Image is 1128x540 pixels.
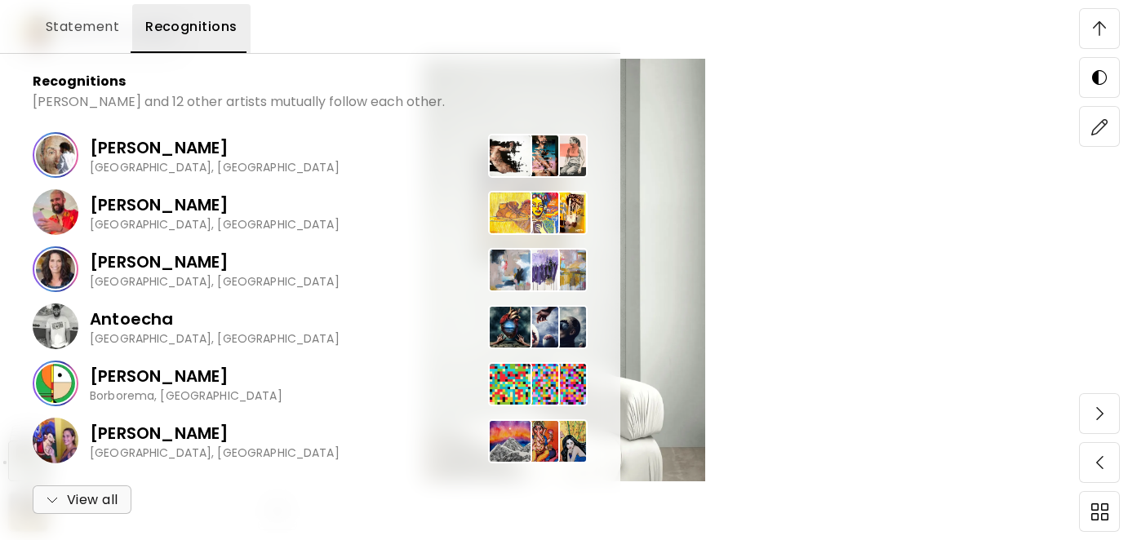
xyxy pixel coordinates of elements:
p: [PERSON_NAME] [90,135,340,160]
p: [GEOGRAPHIC_DATA], [GEOGRAPHIC_DATA] [90,445,340,460]
img: 46378 [488,305,532,349]
span: Recognitions [145,17,238,37]
a: [PERSON_NAME][GEOGRAPHIC_DATA], [GEOGRAPHIC_DATA]9371121157107047 [33,241,588,298]
button: View all [33,485,131,514]
img: 3945 [488,134,532,178]
img: 173042 [516,419,560,463]
a: [PERSON_NAME][GEOGRAPHIC_DATA], [GEOGRAPHIC_DATA]39455371014 [33,126,588,184]
p: [GEOGRAPHIC_DATA], [GEOGRAPHIC_DATA] [90,217,340,232]
img: 173214 [516,305,560,349]
span: View all [46,490,118,510]
p: [GEOGRAPHIC_DATA], [GEOGRAPHIC_DATA] [90,160,340,175]
p: [GEOGRAPHIC_DATA], [GEOGRAPHIC_DATA] [90,274,340,289]
img: 15778 [544,362,588,406]
img: 174378 [544,191,588,235]
img: 168528 [544,419,588,463]
img: 11518 [516,362,560,406]
a: [PERSON_NAME][GEOGRAPHIC_DATA], [GEOGRAPHIC_DATA]174418174412174378 [33,184,588,241]
p: Borborema, [GEOGRAPHIC_DATA] [90,388,282,403]
img: 537 [516,134,560,178]
a: Antoecha[GEOGRAPHIC_DATA], [GEOGRAPHIC_DATA]46378173214172805 [33,298,588,355]
p: [PERSON_NAME] [90,364,282,388]
p: [PERSON_NAME] [90,193,340,217]
img: 174412 [516,191,560,235]
img: 107047 [544,248,588,292]
p: [PERSON_NAME] [90,250,340,274]
p: Antoecha [90,307,340,331]
img: 174418 [488,191,532,235]
a: [PERSON_NAME][GEOGRAPHIC_DATA], [GEOGRAPHIC_DATA]168529173042168528 [33,412,588,469]
span: Statement [46,17,119,37]
img: 15779 [488,362,532,406]
a: [PERSON_NAME]Borborema, [GEOGRAPHIC_DATA]157791151815778 [33,355,588,412]
img: 172805 [544,305,588,349]
p: [PERSON_NAME] and 12 other artists mutually follow each other. [33,94,445,110]
p: [GEOGRAPHIC_DATA], [GEOGRAPHIC_DATA] [90,331,340,346]
p: Recognitions [33,73,126,90]
img: 1014 [544,134,588,178]
p: [PERSON_NAME] [90,421,340,445]
img: 121157 [516,248,560,292]
img: 9371 [488,248,532,292]
img: 168529 [488,419,532,463]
